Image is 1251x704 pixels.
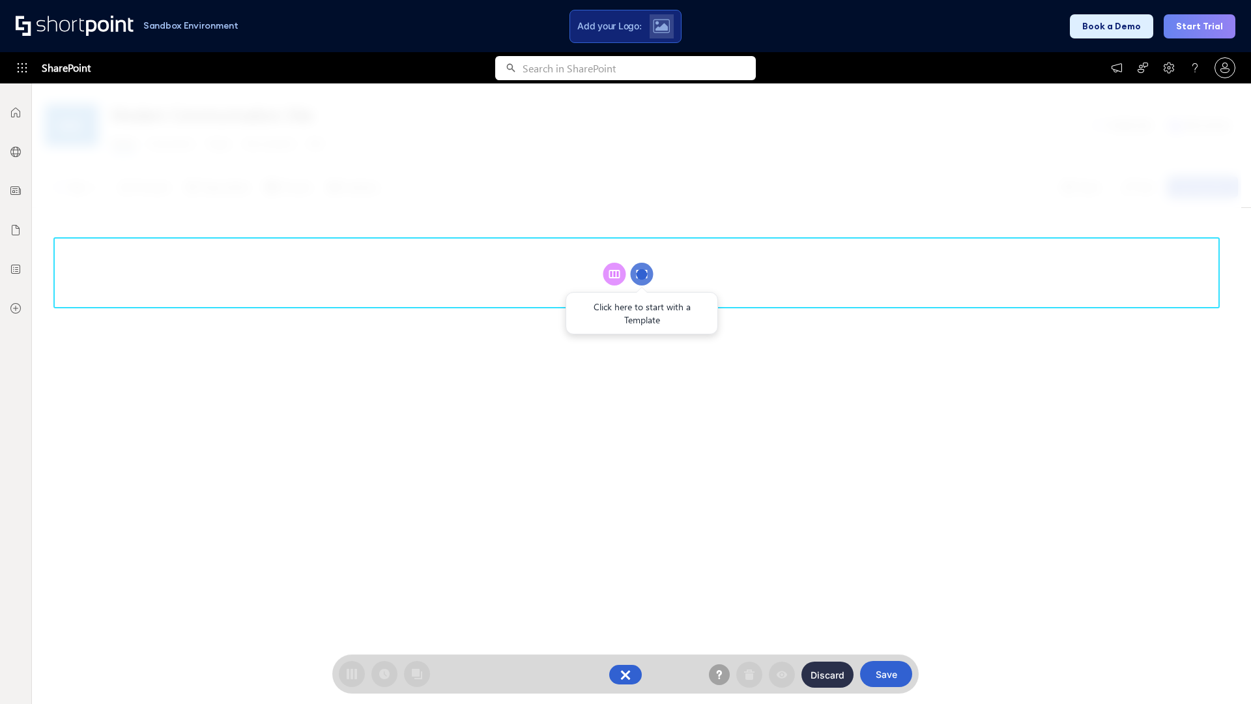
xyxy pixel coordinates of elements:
[860,661,912,687] button: Save
[143,22,238,29] h1: Sandbox Environment
[801,662,854,688] button: Discard
[42,52,91,83] span: SharePoint
[653,19,670,33] img: Upload logo
[1186,641,1251,704] iframe: Chat Widget
[523,56,756,80] input: Search in SharePoint
[1070,14,1153,38] button: Book a Demo
[577,20,641,32] span: Add your Logo:
[1164,14,1235,38] button: Start Trial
